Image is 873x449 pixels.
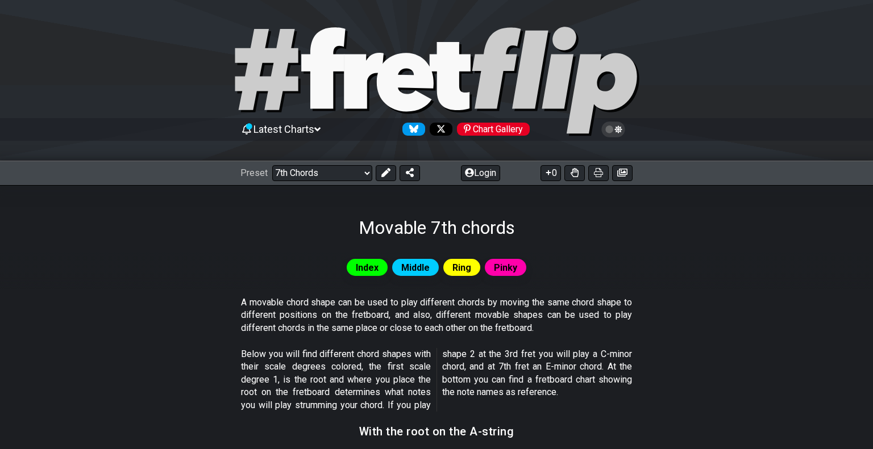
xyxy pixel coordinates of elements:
p: A movable chord shape can be used to play different chords by moving the same chord shape to diff... [241,296,632,334]
button: Toggle Dexterity for all fretkits [564,165,585,181]
span: Latest Charts [253,123,314,135]
span: Preset [240,167,268,178]
select: Preset [272,165,372,181]
button: Edit Preset [376,165,396,181]
div: Chart Gallery [457,123,530,136]
span: Ring [452,259,471,276]
span: Toggle light / dark theme [607,124,620,135]
span: Middle [401,259,430,276]
a: Follow #fretflip at Bluesky [398,123,425,136]
button: Share Preset [400,165,420,181]
button: Print [588,165,609,181]
span: Pinky [494,259,517,276]
span: Index [356,259,379,276]
a: #fretflip at Pinterest [452,123,530,136]
h1: Movable 7th chords [359,217,515,238]
button: 0 [541,165,561,181]
h3: With the root on the A-string [359,425,514,438]
a: Follow #fretflip at X [425,123,452,136]
button: Create image [612,165,633,181]
p: Below you will find different chord shapes with their scale degrees colored, the first scale degr... [241,348,632,412]
button: Login [461,165,500,181]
